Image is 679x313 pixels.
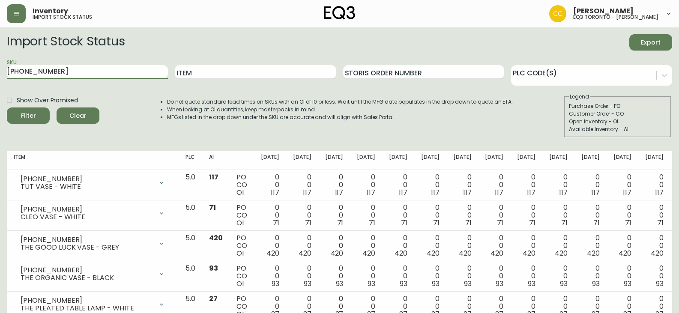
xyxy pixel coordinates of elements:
span: Clear [63,110,93,121]
span: OI [236,279,244,289]
div: 0 0 [613,173,632,197]
legend: Legend [569,93,590,101]
span: 117 [209,172,218,182]
h2: Import Stock Status [7,34,125,51]
div: 0 0 [581,173,600,197]
div: [PHONE_NUMBER]CLEO VASE - WHITE [14,204,172,223]
th: [DATE] [254,151,286,170]
div: 0 0 [549,265,568,288]
span: [PERSON_NAME] [573,8,634,15]
button: Clear [57,107,99,124]
span: 71 [625,218,631,228]
span: 93 [336,279,344,289]
div: THE PLEATED TABLE LAMP - WHITE [21,304,153,312]
div: 0 0 [485,234,503,257]
div: 0 0 [357,265,375,288]
div: [PHONE_NUMBER] [21,206,153,213]
div: [PHONE_NUMBER] [21,175,153,183]
button: Export [629,34,672,51]
span: 71 [401,218,407,228]
span: 71 [369,218,375,228]
span: 71 [305,218,311,228]
th: [DATE] [318,151,350,170]
div: 0 0 [293,265,311,288]
span: 93 [304,279,311,289]
span: 117 [655,188,664,197]
div: 0 0 [453,173,472,197]
div: 0 0 [549,173,568,197]
li: Do not quote standard lead times on SKUs with an OI of 10 or less. Wait until the MFG date popula... [167,98,513,106]
span: 71 [433,218,440,228]
div: 0 0 [453,265,472,288]
div: 0 0 [261,265,279,288]
span: 420 [555,248,568,258]
th: [DATE] [286,151,318,170]
div: 0 0 [389,173,407,197]
span: 117 [623,188,631,197]
div: 0 0 [325,234,344,257]
th: [DATE] [446,151,479,170]
span: 117 [335,188,344,197]
th: AI [202,151,230,170]
span: 420 [619,248,631,258]
th: [DATE] [510,151,542,170]
span: 420 [427,248,440,258]
div: 0 0 [517,265,535,288]
div: [PHONE_NUMBER] [21,236,153,244]
td: 5.0 [179,200,202,231]
span: 420 [209,233,223,243]
div: 0 0 [485,204,503,227]
span: 93 [432,279,440,289]
span: 117 [303,188,311,197]
span: 117 [399,188,407,197]
div: 0 0 [325,265,344,288]
td: 5.0 [179,231,202,261]
div: PO CO [236,204,247,227]
td: 5.0 [179,170,202,200]
div: 0 0 [421,234,440,257]
span: 117 [559,188,568,197]
div: 0 0 [421,265,440,288]
div: 0 0 [549,234,568,257]
span: 93 [272,279,279,289]
div: THE ORGANIC VASE - BLACK [21,274,153,282]
div: 0 0 [613,265,632,288]
div: Open Inventory - OI [569,118,667,125]
span: 93 [496,279,503,289]
span: 71 [529,218,535,228]
span: 71 [465,218,472,228]
li: When looking at OI quantities, keep masterpacks in mind. [167,106,513,113]
div: 0 0 [613,204,632,227]
div: 0 0 [325,173,344,197]
div: 0 0 [453,204,472,227]
span: 117 [591,188,600,197]
span: Show Over Promised [17,96,78,105]
div: 0 0 [645,265,664,288]
span: 420 [395,248,407,258]
li: MFGs listed in the drop down under the SKU are accurate and will align with Sales Portal. [167,113,513,121]
span: 27 [209,294,218,304]
div: 0 0 [421,204,440,227]
span: 117 [495,188,503,197]
span: 93 [656,279,664,289]
h5: eq3 toronto - [PERSON_NAME] [573,15,658,20]
div: Purchase Order - PO [569,102,667,110]
span: OI [236,188,244,197]
th: [DATE] [574,151,607,170]
span: 420 [459,248,472,258]
span: 117 [527,188,535,197]
div: 0 0 [485,265,503,288]
th: [DATE] [350,151,382,170]
span: 71 [561,218,568,228]
div: 0 0 [645,173,664,197]
div: PO CO [236,265,247,288]
div: PO CO [236,173,247,197]
span: 71 [497,218,503,228]
div: PO CO [236,234,247,257]
span: 93 [400,279,407,289]
span: 93 [368,279,375,289]
span: 420 [491,248,503,258]
td: 5.0 [179,261,202,292]
img: logo [324,6,356,20]
th: [DATE] [382,151,414,170]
